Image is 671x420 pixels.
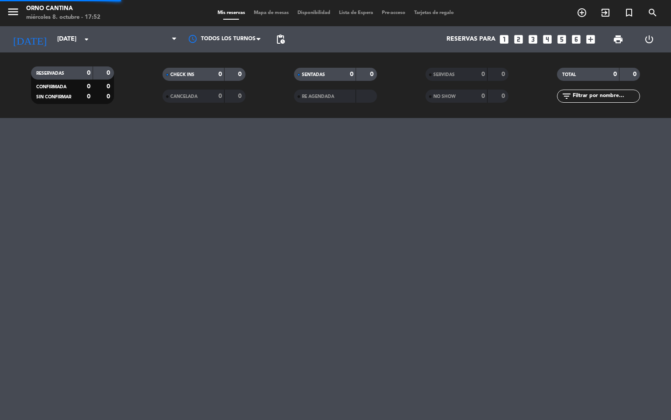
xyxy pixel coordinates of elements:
span: Mis reservas [213,10,249,15]
strong: 0 [107,70,112,76]
strong: 0 [87,94,90,100]
i: [DATE] [7,30,53,49]
input: Filtrar por nombre... [572,91,640,101]
strong: 0 [107,94,112,100]
span: SIN CONFIRMAR [36,95,71,99]
i: add_circle_outline [577,7,587,18]
i: looks_6 [571,34,582,45]
strong: 0 [502,71,507,77]
span: Reservas para [446,36,495,43]
strong: 0 [238,71,243,77]
strong: 0 [87,70,90,76]
strong: 0 [370,71,375,77]
strong: 0 [481,93,485,99]
span: SERVIDAS [433,73,455,77]
strong: 0 [107,83,112,90]
strong: 0 [218,71,222,77]
span: CANCELADA [170,94,197,99]
div: Orno Cantina [26,4,100,13]
i: looks_3 [527,34,539,45]
span: Mapa de mesas [249,10,293,15]
span: TOTAL [562,73,576,77]
span: SENTADAS [302,73,325,77]
strong: 0 [633,71,638,77]
span: RESERVADAS [36,71,64,76]
span: CONFIRMADA [36,85,66,89]
strong: 0 [613,71,617,77]
span: Tarjetas de regalo [410,10,458,15]
div: miércoles 8. octubre - 17:52 [26,13,100,22]
div: LOG OUT [633,26,664,52]
strong: 0 [238,93,243,99]
strong: 0 [87,83,90,90]
i: arrow_drop_down [81,34,92,45]
strong: 0 [218,93,222,99]
i: looks_5 [556,34,567,45]
strong: 0 [350,71,353,77]
strong: 0 [502,93,507,99]
i: add_box [585,34,596,45]
span: pending_actions [275,34,286,45]
i: turned_in_not [624,7,634,18]
i: looks_4 [542,34,553,45]
i: looks_one [498,34,510,45]
i: looks_two [513,34,524,45]
span: RE AGENDADA [302,94,334,99]
button: menu [7,5,20,21]
span: Pre-acceso [377,10,410,15]
strong: 0 [481,71,485,77]
i: menu [7,5,20,18]
i: search [647,7,658,18]
i: filter_list [561,91,572,101]
i: exit_to_app [600,7,611,18]
span: print [613,34,623,45]
i: power_settings_new [644,34,654,45]
span: Lista de Espera [335,10,377,15]
span: Disponibilidad [293,10,335,15]
span: NO SHOW [433,94,456,99]
span: CHECK INS [170,73,194,77]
